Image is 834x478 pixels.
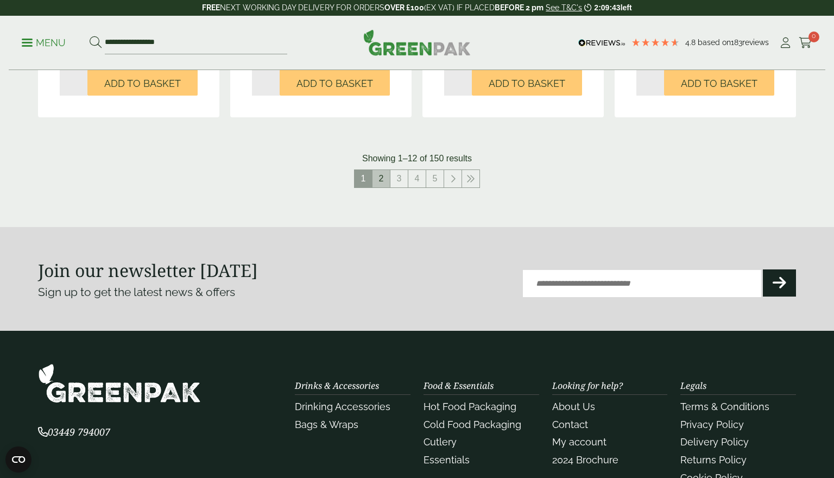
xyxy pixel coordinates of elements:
a: 2024 Brochure [552,454,618,466]
button: Add to Basket [87,70,198,96]
a: 3 [390,170,408,187]
button: Add to Basket [664,70,774,96]
a: See T&C's [546,3,582,12]
a: 5 [426,170,444,187]
strong: OVER £100 [384,3,424,12]
div: 4.79 Stars [631,37,680,47]
p: Sign up to get the latest news & offers [38,284,379,301]
img: GreenPak Supplies [363,29,471,55]
span: 4.8 [685,38,698,47]
span: 0 [808,32,819,42]
a: Drinking Accessories [295,401,390,412]
i: Cart [799,37,812,48]
span: left [621,3,632,12]
strong: Join our newsletter [DATE] [38,259,258,282]
span: Add to Basket [104,78,181,90]
span: Add to Basket [296,78,373,90]
a: Essentials [424,454,470,466]
a: 0 [799,35,812,51]
p: Showing 1–12 of 150 results [362,152,472,165]
span: 1 [355,170,372,187]
a: Returns Policy [680,454,747,466]
a: 2 [372,170,390,187]
a: 4 [408,170,426,187]
span: reviews [742,38,769,47]
p: Menu [22,36,66,49]
a: 03449 794007 [38,427,110,438]
a: Contact [552,419,588,430]
span: Add to Basket [681,78,757,90]
a: Menu [22,36,66,47]
a: Hot Food Packaging [424,401,516,412]
a: Delivery Policy [680,436,749,448]
button: Open CMP widget [5,446,31,473]
button: Add to Basket [280,70,390,96]
strong: BEFORE 2 pm [495,3,544,12]
a: Privacy Policy [680,419,744,430]
a: Terms & Conditions [680,401,769,412]
a: Bags & Wraps [295,419,358,430]
span: Add to Basket [489,78,565,90]
span: Based on [698,38,731,47]
strong: FREE [202,3,220,12]
a: Cold Food Packaging [424,419,521,430]
a: My account [552,436,606,448]
span: 2:09:43 [594,3,620,12]
span: 03449 794007 [38,425,110,438]
button: Add to Basket [472,70,582,96]
img: GreenPak Supplies [38,363,201,403]
a: Cutlery [424,436,457,448]
i: My Account [779,37,792,48]
img: REVIEWS.io [578,39,625,47]
a: About Us [552,401,595,412]
span: 183 [731,38,742,47]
